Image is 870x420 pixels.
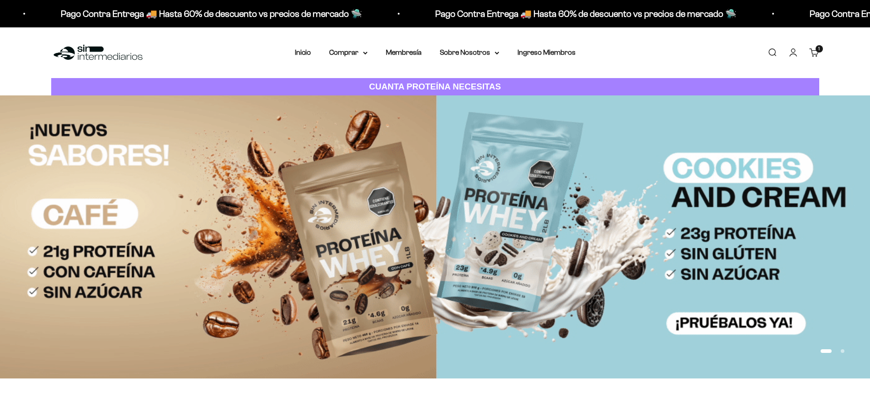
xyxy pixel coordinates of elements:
[369,82,501,91] strong: CUANTA PROTEÍNA NECESITAS
[818,47,820,51] span: 1
[51,78,819,96] a: CUANTA PROTEÍNA NECESITAS
[4,6,305,21] p: Pago Contra Entrega 🚚 Hasta 60% de descuento vs precios de mercado 🛸
[329,47,368,58] summary: Comprar
[386,48,422,56] a: Membresía
[440,47,499,58] summary: Sobre Nosotros
[295,48,311,56] a: Inicio
[518,48,576,56] a: Ingreso Miembros
[378,6,679,21] p: Pago Contra Entrega 🚚 Hasta 60% de descuento vs precios de mercado 🛸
